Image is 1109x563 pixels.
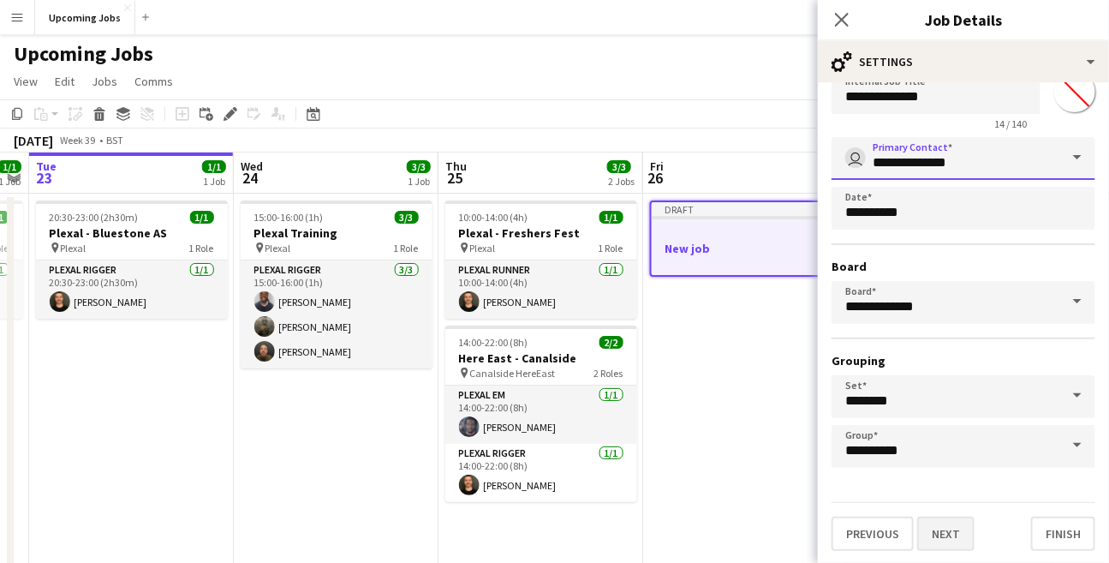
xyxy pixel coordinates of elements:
span: Fri [650,159,664,174]
span: Tue [36,159,57,174]
h3: Board [832,259,1095,274]
span: 3/3 [607,160,631,173]
h3: New job [652,241,840,256]
span: 1 Role [599,242,623,255]
div: 1 Job [203,175,225,188]
span: Plexal [61,242,86,255]
span: 1/1 [190,211,214,224]
span: Comms [134,74,173,89]
span: Jobs [92,74,117,89]
button: Finish [1031,517,1095,551]
a: Edit [48,70,81,93]
h3: Plexal - Freshers Fest [445,225,637,241]
a: Comms [128,70,180,93]
h3: Here East - Canalside [445,350,637,366]
span: 25 [443,168,467,188]
button: Previous [832,517,914,551]
h3: Plexal Training [241,225,432,241]
span: 1 Role [394,242,419,255]
h3: Job Details [818,9,1109,31]
app-job-card: 20:30-23:00 (2h30m)1/1Plexal - Bluestone AS Plexal1 RolePlexal Rigger1/120:30-23:00 (2h30m)[PERSO... [36,201,228,319]
button: Next [917,517,975,551]
app-card-role: Plexal EM1/114:00-22:00 (8h)[PERSON_NAME] [445,386,637,444]
app-job-card: DraftNew job [650,201,842,277]
app-job-card: 10:00-14:00 (4h)1/1Plexal - Freshers Fest Plexal1 RolePlexal Runner1/110:00-14:00 (4h)[PERSON_NAME] [445,201,637,319]
button: Upcoming Jobs [35,1,135,34]
h3: Plexal - Bluestone AS [36,225,228,241]
a: Jobs [85,70,124,93]
span: 20:30-23:00 (2h30m) [50,211,139,224]
span: Edit [55,74,75,89]
span: Canalside HereEast [470,367,556,380]
div: Draft [652,202,840,216]
span: 1/1 [599,211,623,224]
span: 2/2 [599,336,623,349]
span: Wed [241,159,263,174]
div: Settings [818,41,1109,82]
span: 3/3 [407,160,431,173]
h1: Upcoming Jobs [14,41,153,67]
app-card-role: Plexal Runner1/110:00-14:00 (4h)[PERSON_NAME] [445,261,637,319]
span: 1/1 [202,160,226,173]
app-card-role: Plexal Rigger3/315:00-16:00 (1h)[PERSON_NAME][PERSON_NAME][PERSON_NAME] [241,261,432,368]
span: 15:00-16:00 (1h) [254,211,324,224]
span: Plexal [265,242,291,255]
div: 1 Job [408,175,430,188]
div: 1 Job [817,175,839,188]
span: 2 Roles [594,367,623,380]
app-job-card: 15:00-16:00 (1h)3/3Plexal Training Plexal1 RolePlexal Rigger3/315:00-16:00 (1h)[PERSON_NAME][PERS... [241,201,432,368]
span: 23 [33,168,57,188]
app-job-card: 14:00-22:00 (8h)2/2Here East - Canalside Canalside HereEast2 RolesPlexal EM1/114:00-22:00 (8h)[PE... [445,326,637,502]
div: 2 Jobs [608,175,635,188]
a: View [7,70,45,93]
span: 26 [647,168,664,188]
span: 14 / 140 [981,117,1040,130]
app-card-role: Plexal Rigger1/114:00-22:00 (8h)[PERSON_NAME] [445,444,637,502]
app-card-role: Plexal Rigger1/120:30-23:00 (2h30m)[PERSON_NAME] [36,261,228,319]
span: Week 39 [57,134,99,147]
div: BST [106,134,123,147]
span: 1 Role [189,242,214,255]
span: View [14,74,38,89]
span: 10:00-14:00 (4h) [459,211,528,224]
span: Plexal [470,242,496,255]
span: 3/3 [395,211,419,224]
span: 14:00-22:00 (8h) [459,336,528,349]
span: 24 [238,168,263,188]
h3: Grouping [832,353,1095,368]
span: Thu [445,159,467,174]
div: [DATE] [14,132,53,149]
